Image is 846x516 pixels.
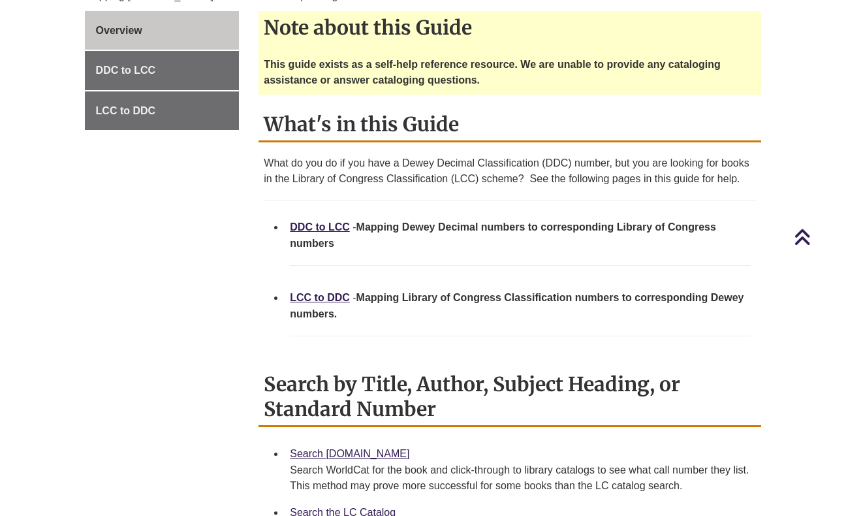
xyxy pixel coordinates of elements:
strong: Mapping Dewey Decimal numbers to corresponding Library of Congress numbers [290,221,716,250]
span: LCC to DDC [96,105,156,116]
li: - [285,214,756,284]
div: Search WorldCat for the book and click-through to library catalogs to see what call number they l... [290,462,751,494]
h2: Note about this Guide [258,11,761,44]
h2: What's in this Guide [258,108,761,142]
strong: Mapping Library of Congress Classification numbers to corresponding Dewey numbers. [290,292,744,320]
span: DDC to LCC [96,65,156,76]
a: Search [DOMAIN_NAME] [290,448,409,459]
p: What do you do if you have a Dewey Decimal Classification (DDC) number, but you are looking for b... [264,155,756,187]
a: Back to Top [794,228,843,246]
a: LCC to DDC [290,292,350,303]
div: Guide Page Menu [85,11,240,131]
li: - [285,284,756,355]
span: Overview [96,25,142,36]
a: DDC to LCC [290,221,350,233]
strong: This guide exists as a self-help reference resource. We are unable to provide any cataloging assi... [264,59,721,86]
h2: Search by Title, Author, Subject Heading, or Standard Number [258,368,761,427]
a: DDC to LCC [85,51,240,90]
a: LCC to DDC [85,91,240,131]
a: Overview [85,11,240,50]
